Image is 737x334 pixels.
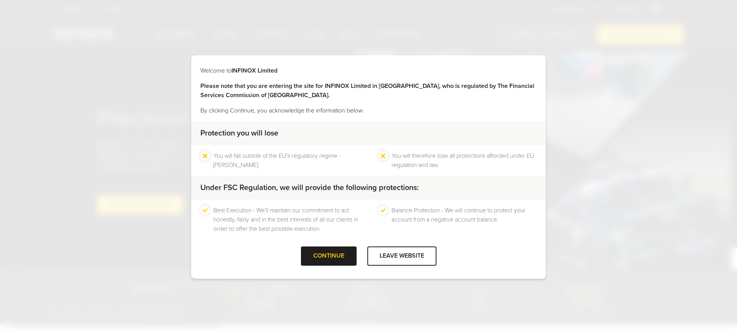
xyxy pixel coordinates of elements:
strong: Please note that you are entering the site for INFINOX Limited in [GEOGRAPHIC_DATA], who is regul... [200,82,534,99]
strong: INFINOX Limited [231,67,278,74]
div: CONTINUE [301,246,357,265]
li: You will therefore lose all protections afforded under EU regulation and law. [392,151,537,170]
strong: Under FSC Regulation, we will provide the following protections: [200,183,419,192]
li: Best Execution - We’ll maintain our commitment to act honestly, fairly and in the best interests ... [213,206,359,233]
strong: Protection you will lose [200,129,278,138]
p: By clicking Continue, you acknowledge the information below. [200,106,537,115]
li: Balance Protection - We will continue to protect your account from a negative account balance. [392,206,537,233]
div: LEAVE WEBSITE [367,246,436,265]
li: You will fall outside of the EU's regulatory regime - [PERSON_NAME]. [213,151,359,170]
p: Welcome to [200,66,537,75]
